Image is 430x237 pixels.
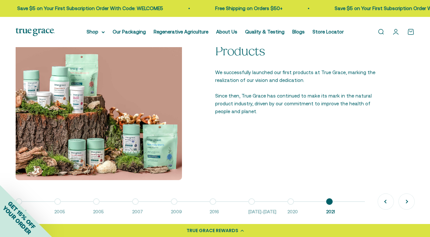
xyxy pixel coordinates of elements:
div: TRUE GRACE REWARDS [187,227,238,234]
button: [DATE]-[DATE] [248,202,287,216]
span: 2005 [54,209,87,216]
a: Our Packaging [113,29,146,34]
a: Quality & Testing [245,29,284,34]
button: 2007 [132,202,171,216]
a: Blogs [292,29,305,34]
button: 2020 [287,202,326,216]
button: 2005 [54,202,93,216]
a: Store Locator [312,29,344,34]
span: 2007 [132,209,164,216]
button: 2021 [326,202,365,216]
span: GET 15% OFF [7,200,37,230]
button: 2009 [171,202,210,216]
p: Since then, True Grace has continued to make its mark in the natural product industry, driven by ... [215,92,381,115]
span: 2020 [287,209,320,216]
span: YOUR ORDER [1,204,33,236]
a: Regenerative Agriculture [154,29,208,34]
span: 2005 [93,209,125,216]
button: 2005 [93,202,132,216]
span: [DATE]-[DATE] [248,209,281,216]
summary: Shop [87,28,105,36]
p: Save $5 on Your First Subscription Order With Code: WELCOME5 [17,5,162,12]
a: About Us [216,29,237,34]
span: 2009 [171,209,203,216]
a: Free Shipping on Orders $50+ [215,6,282,11]
span: 2016 [210,209,242,216]
button: 2016 [210,202,248,216]
p: We successfully launched our first products at True Grace, marking the realization of our vision ... [215,69,381,84]
span: 2021 [326,209,358,216]
p: Launching True Grace's First Products [215,30,381,58]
